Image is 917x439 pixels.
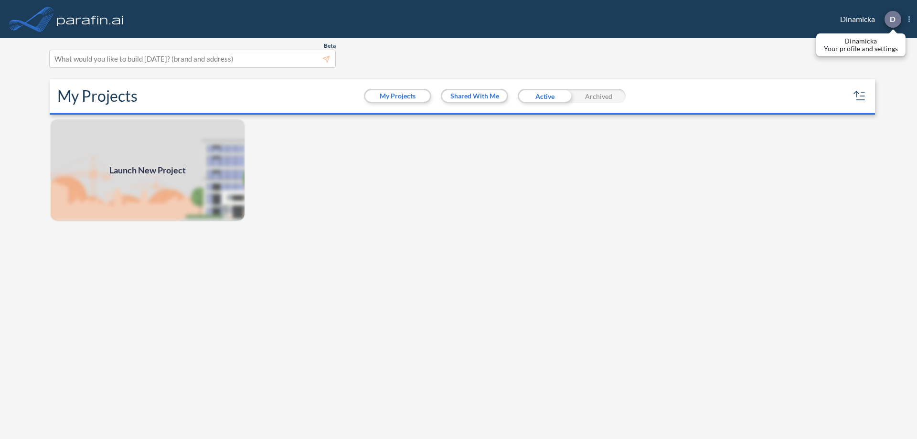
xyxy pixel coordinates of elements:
[109,164,186,177] span: Launch New Project
[442,90,507,102] button: Shared With Me
[852,88,867,104] button: sort
[824,37,898,45] p: Dinamicka
[890,15,896,23] p: D
[518,89,572,103] div: Active
[50,118,245,222] a: Launch New Project
[365,90,430,102] button: My Projects
[57,87,138,105] h2: My Projects
[50,118,245,222] img: add
[826,11,910,28] div: Dinamicka
[572,89,626,103] div: Archived
[324,42,336,50] span: Beta
[824,45,898,53] p: Your profile and settings
[55,10,126,29] img: logo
